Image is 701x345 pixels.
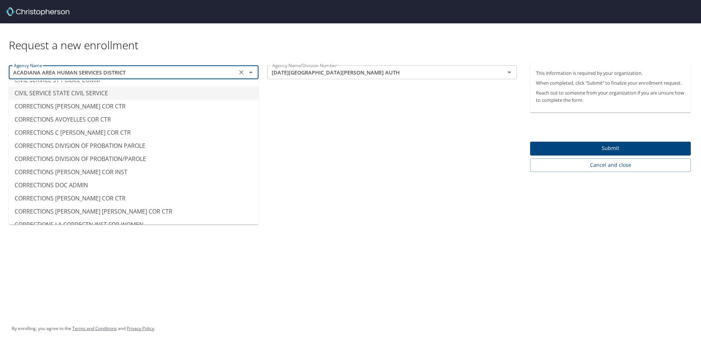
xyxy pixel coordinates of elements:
[530,142,691,156] button: Submit
[504,67,514,77] button: Open
[9,152,258,165] li: CORRECTIONS DIVISION OF PROBATION/PAROLE
[9,165,258,179] li: CORRECTIONS [PERSON_NAME] COR INST
[536,89,685,103] p: Reach out to someone from your organization if you are unsure how to complete the form.
[9,87,258,100] li: CIVIL SERVICE STATE CIVIL SERVICE
[536,80,685,87] p: When completed, click “Submit” to finalize your enrollment request.
[127,325,154,331] a: Privacy Policy
[9,205,258,218] li: CORRECTIONS [PERSON_NAME] [PERSON_NAME] COR CTR
[9,218,258,231] li: CORRECTIONS LA CORRECTN INST FOR WOMEN
[236,67,246,77] button: Clear
[9,179,258,192] li: CORRECTIONS DOC ADMIN
[9,126,258,139] li: CORRECTIONS C [PERSON_NAME] COR CTR
[12,319,155,338] div: By enrolling, you agree to the and .
[72,325,117,331] a: Terms and Conditions
[9,192,258,205] li: CORRECTIONS [PERSON_NAME] COR CTR
[9,23,697,52] div: Request a new enrollment
[9,113,258,126] li: CORRECTIONS AVOYELLES COR CTR
[6,7,69,16] img: cbt logo
[9,139,258,152] li: CORRECTIONS DIVISION OF PROBATION PAROLE
[536,70,685,77] p: This information is required by your organization.
[530,158,691,172] button: Cancel and close
[9,100,258,113] li: CORRECTIONS [PERSON_NAME] COR CTR
[536,161,685,170] span: Cancel and close
[536,144,685,153] span: Submit
[246,67,256,77] button: Close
